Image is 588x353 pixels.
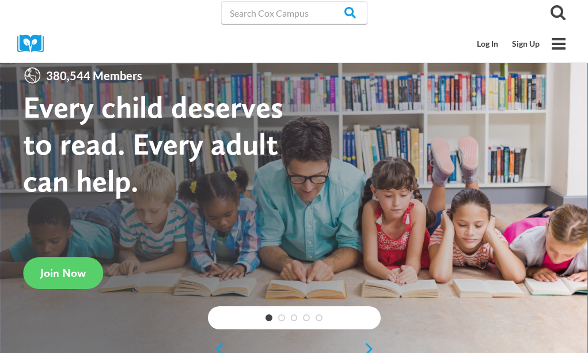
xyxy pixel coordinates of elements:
[221,1,367,24] input: Search Cox Campus
[17,35,52,52] img: Cox Campus
[505,33,547,55] a: Sign Up
[547,32,571,56] button: Open menu
[316,314,323,321] a: 5
[265,314,272,321] a: 1
[303,314,310,321] a: 4
[278,314,285,321] a: 2
[291,314,298,321] a: 3
[40,266,86,280] span: Join Now
[41,66,147,85] span: 380,544 Members
[470,33,505,55] a: Log In
[470,33,547,55] nav: Secondary Mobile Navigation
[23,257,103,289] a: Join Now
[23,88,283,198] strong: Every child deserves to read. Every adult can help.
